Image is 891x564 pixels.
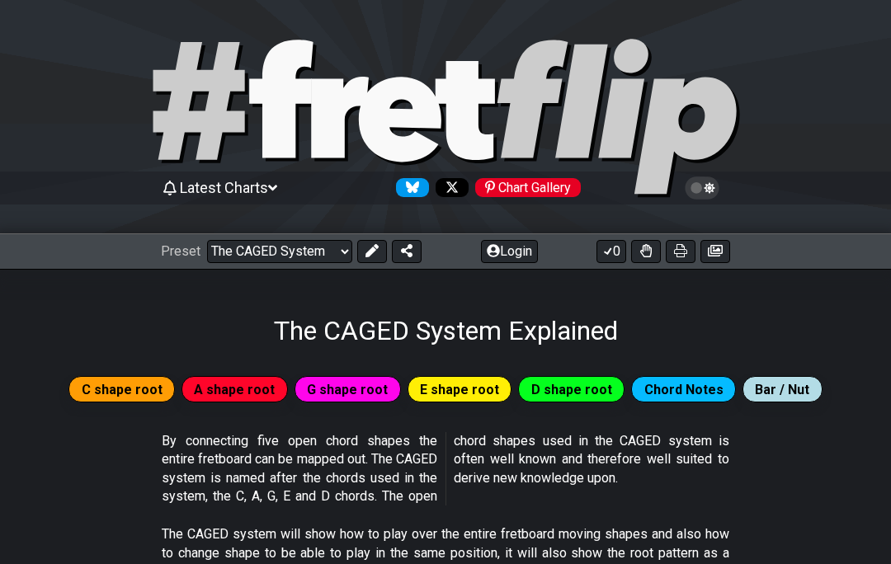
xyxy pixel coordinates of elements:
[420,378,499,402] span: E shape root
[700,240,730,263] button: Create image
[357,240,387,263] button: Edit Preset
[162,432,729,506] p: By connecting five open chord shapes the entire fretboard can be mapped out. The CAGED system is ...
[481,240,538,263] button: Login
[631,240,661,263] button: Toggle Dexterity for all fretkits
[180,179,268,196] span: Latest Charts
[389,178,429,197] a: Follow #fretflip at Bluesky
[693,181,712,195] span: Toggle light / dark theme
[666,240,695,263] button: Print
[531,378,612,402] span: D shape root
[274,315,618,346] h1: The CAGED System Explained
[596,240,626,263] button: 0
[392,240,422,263] button: Share Preset
[469,178,581,197] a: #fretflip at Pinterest
[194,378,275,402] span: A shape root
[82,378,163,402] span: C shape root
[307,378,388,402] span: G shape root
[161,243,200,259] span: Preset
[644,378,724,402] span: Chord Notes
[475,178,581,197] div: Chart Gallery
[207,240,352,263] select: Preset
[429,178,469,197] a: Follow #fretflip at X
[755,378,809,402] span: Bar / Nut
